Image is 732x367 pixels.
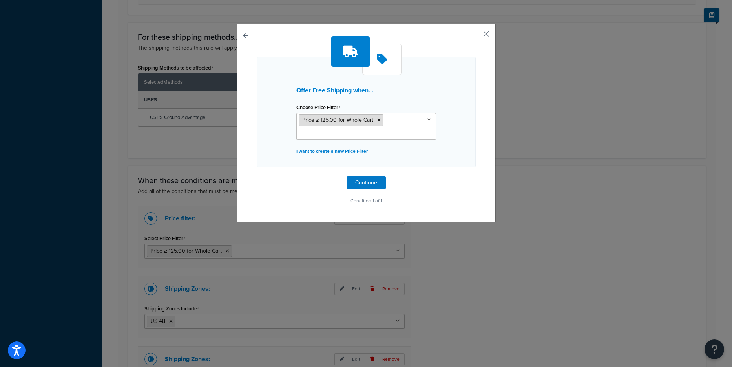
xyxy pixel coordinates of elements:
[296,146,436,157] p: I want to create a new Price Filter
[296,87,436,94] h3: Offer Free Shipping when...
[347,176,386,189] button: Continue
[257,195,476,206] p: Condition 1 of 1
[302,116,374,124] span: Price ≥ 125.00 for Whole Cart
[296,105,340,111] label: Choose Price Filter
